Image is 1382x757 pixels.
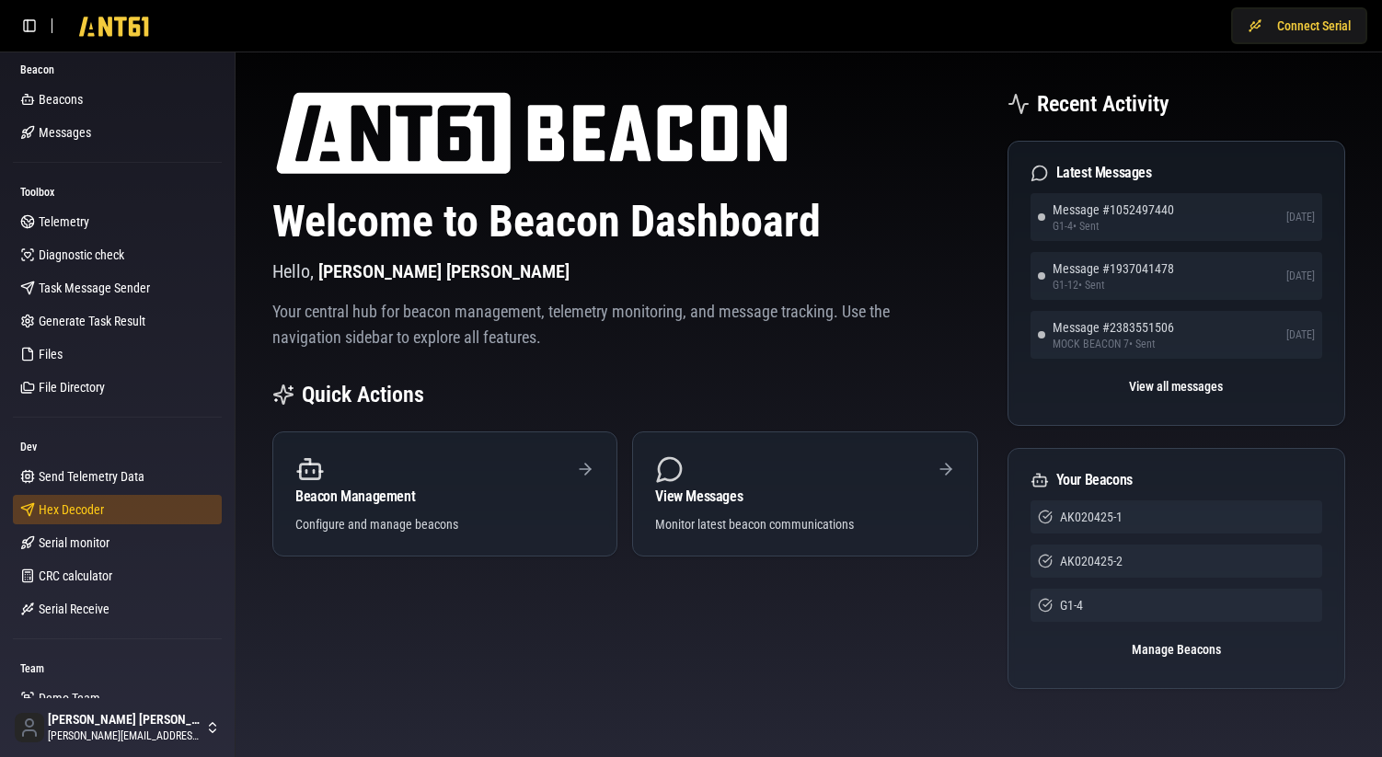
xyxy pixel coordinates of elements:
span: Demo Team [39,689,100,707]
span: [DATE] [1286,269,1315,283]
a: Hex Decoder [13,495,222,524]
div: Beacon [13,55,222,85]
div: Beacon Management [295,489,594,504]
span: Message # 2383551506 [1053,318,1174,337]
span: Serial Receive [39,600,109,618]
div: Latest Messages [1031,164,1322,182]
span: MOCK BEACON 7 • Sent [1053,337,1174,351]
div: View Messages [655,489,954,504]
span: Diagnostic check [39,246,124,264]
a: Files [13,339,222,369]
a: Messages [13,118,222,147]
h2: Quick Actions [302,380,424,409]
h2: Recent Activity [1037,89,1169,119]
span: Files [39,345,63,363]
a: Send Telemetry Data [13,462,222,491]
span: File Directory [39,378,105,396]
div: Your Beacons [1031,471,1322,489]
span: Beacons [39,90,83,109]
span: Telemetry [39,212,89,231]
a: Diagnostic check [13,240,222,270]
a: Generate Task Result [13,306,222,336]
span: [PERSON_NAME] [PERSON_NAME] [318,260,570,282]
span: G1-12 • Sent [1053,278,1174,292]
span: [PERSON_NAME] [PERSON_NAME] [48,712,202,728]
p: Hello, [272,258,978,284]
span: G1-4 • Sent [1053,219,1174,234]
span: G1-4 [1060,596,1083,614]
span: Message # 1937041478 [1053,259,1174,278]
div: Team [13,654,222,683]
span: Message # 1052497440 [1053,201,1174,219]
h1: Welcome to Beacon Dashboard [272,200,978,244]
a: Task Message Sender [13,273,222,303]
span: [PERSON_NAME][EMAIL_ADDRESS][DOMAIN_NAME] [48,728,202,743]
div: Dev [13,432,222,462]
span: AK020425-1 [1060,508,1123,526]
p: Your central hub for beacon management, telemetry monitoring, and message tracking. Use the navig... [272,299,891,350]
a: Demo Team [13,683,222,713]
div: Configure and manage beacons [295,515,594,533]
span: Messages [39,123,91,142]
button: Connect Serial [1231,7,1367,44]
img: ANT61 logo [272,89,790,178]
span: [DATE] [1286,210,1315,224]
span: Task Message Sender [39,279,150,297]
span: Serial monitor [39,533,109,552]
span: Send Telemetry Data [39,467,144,486]
a: Serial Receive [13,594,222,624]
div: Toolbox [13,178,222,207]
span: Hex Decoder [39,500,104,519]
span: [DATE] [1286,327,1315,342]
div: Monitor latest beacon communications [655,515,954,533]
button: View all messages [1031,370,1322,403]
a: CRC calculator [13,561,222,591]
button: [PERSON_NAME] [PERSON_NAME][PERSON_NAME][EMAIL_ADDRESS][DOMAIN_NAME] [7,705,227,750]
span: CRC calculator [39,567,112,585]
a: Telemetry [13,207,222,236]
a: Beacons [13,85,222,114]
span: AK020425-2 [1060,552,1123,570]
span: Generate Task Result [39,312,145,330]
a: Serial monitor [13,528,222,557]
a: File Directory [13,373,222,402]
button: Manage Beacons [1031,633,1322,666]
